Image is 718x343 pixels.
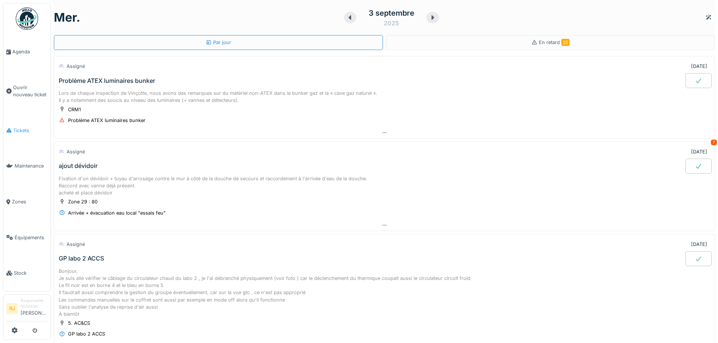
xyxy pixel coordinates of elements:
[54,10,80,25] h1: mer.
[59,90,710,104] div: Lors de chaque inspection de Vinçotte, nous avons des remarques sur du matériel non-ATEX dans le ...
[3,34,50,70] a: Agenda
[691,63,707,70] div: [DATE]
[384,19,399,28] div: 2025
[67,241,85,248] div: Assigné
[206,39,231,46] div: Par jour
[68,319,90,327] div: 5. AC&CS
[68,209,166,216] div: Arrivée + évacuation eau local "essais feu"
[21,298,47,319] li: [PERSON_NAME]
[68,117,145,124] div: Problème ATEX luminaires bunker
[67,148,85,155] div: Assigné
[68,106,81,113] div: CRM1
[369,7,414,19] div: 3 septembre
[13,127,47,134] span: Tickets
[59,162,98,169] div: ajout dévidoir
[59,77,155,84] div: Problème ATEX luminaires bunker
[711,140,717,145] div: 7
[13,84,47,98] span: Ouvrir nouveau ticket
[68,198,98,205] div: Zone 29 : 80
[67,63,85,70] div: Assigné
[539,40,570,45] span: En retard
[15,234,47,241] span: Équipements
[15,162,47,169] span: Maintenance
[3,148,50,184] a: Maintenance
[14,269,47,277] span: Stock
[59,255,104,262] div: GP labo 2 ACCS
[21,298,47,309] div: Responsable technicien
[12,48,47,55] span: Agenda
[691,241,707,248] div: [DATE]
[691,148,707,155] div: [DATE]
[12,198,47,205] span: Zones
[16,7,38,30] img: Badge_color-CXgf-gQk.svg
[59,268,710,318] div: Bonjour, Je suis allé vérifier le câblage du circulateur chaud du labo 2 , je l'ai débranché phys...
[59,175,710,197] div: Fixation d'un dévidoir + tuyau d'arrosage contre le mur à côté de la douche de secours et raccord...
[68,330,105,337] div: GP labo 2 ACCS
[6,298,47,321] a: RJ Responsable technicien[PERSON_NAME]
[3,70,50,113] a: Ouvrir nouveau ticket
[561,39,570,46] span: 22
[3,113,50,149] a: Tickets
[6,303,18,314] li: RJ
[3,255,50,291] a: Stock
[3,220,50,256] a: Équipements
[3,184,50,220] a: Zones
